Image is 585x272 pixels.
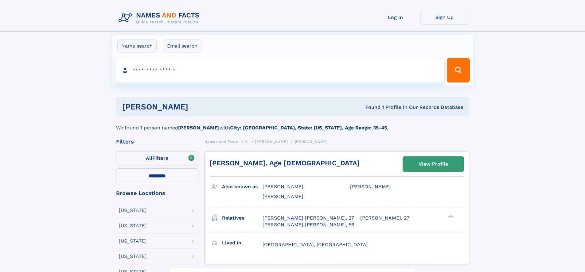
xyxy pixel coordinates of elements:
[420,10,469,25] a: Sign Up
[116,139,198,144] div: Filters
[116,190,198,196] div: Browse Locations
[245,138,248,145] a: G
[119,223,147,228] div: [US_STATE]
[350,184,391,190] span: [PERSON_NAME]
[119,239,147,243] div: [US_STATE]
[295,140,328,144] span: [PERSON_NAME]
[371,10,420,25] a: Log In
[116,10,205,26] img: Logo Names and Facts
[146,155,152,161] span: All
[263,184,303,190] span: [PERSON_NAME]
[116,151,198,166] label: Filters
[277,104,463,111] div: Found 1 Profile In Our Records Database
[360,215,409,221] a: [PERSON_NAME], 27
[447,214,454,218] div: ❯
[447,58,470,82] button: Search Button
[222,238,263,248] h3: Lived in
[119,254,147,259] div: [US_STATE]
[403,157,464,171] a: View Profile
[263,221,354,228] a: [PERSON_NAME] [PERSON_NAME], 56
[122,103,277,111] h1: [PERSON_NAME]
[117,40,157,52] label: Name search
[178,125,220,131] b: [PERSON_NAME]
[419,157,448,171] div: View Profile
[263,215,354,221] a: [PERSON_NAME] [PERSON_NAME], 27
[163,40,201,52] label: Email search
[255,138,288,145] a: [PERSON_NAME]
[116,117,469,132] div: We found 1 person named with .
[255,140,288,144] span: [PERSON_NAME]
[222,213,263,223] h3: Relatives
[115,58,444,82] input: search input
[119,208,147,213] div: [US_STATE]
[263,242,368,247] span: [GEOGRAPHIC_DATA], [GEOGRAPHIC_DATA]
[205,138,238,145] a: Names and Facts
[222,182,263,192] h3: Also known as
[230,125,387,131] b: City: [GEOGRAPHIC_DATA], State: [US_STATE], Age Range: 35-45
[210,159,360,167] a: [PERSON_NAME], Age [DEMOGRAPHIC_DATA]
[245,140,248,144] span: G
[263,193,303,199] span: [PERSON_NAME]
